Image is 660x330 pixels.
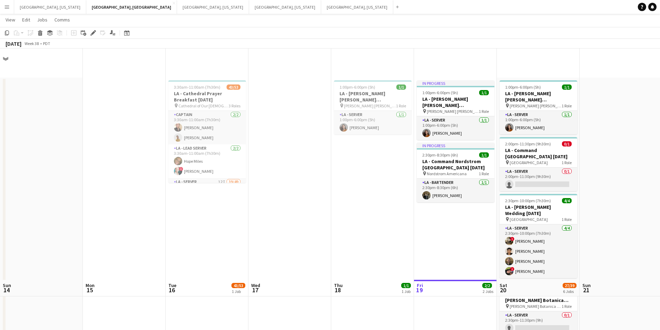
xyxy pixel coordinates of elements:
[37,17,47,23] span: Jobs
[6,17,15,23] span: View
[562,141,572,146] span: 0/1
[417,143,494,148] div: In progress
[340,84,375,90] span: 1:00pm-6:00pm (5h)
[23,41,40,46] span: Week 38
[396,84,406,90] span: 1/1
[500,147,577,160] h3: LA - Command [GEOGRAPHIC_DATA] [DATE]
[582,282,591,288] span: Sun
[427,171,467,176] span: Nordstrom Americana
[510,237,514,241] span: !
[19,15,33,24] a: Edit
[54,17,70,23] span: Comms
[251,282,260,288] span: Wed
[510,103,562,108] span: [PERSON_NAME] [PERSON_NAME] Hills
[479,109,489,114] span: 1 Role
[417,116,494,140] app-card-role: LA - Server1/11:00pm-6:00pm (5h)[PERSON_NAME]
[249,0,321,14] button: [GEOGRAPHIC_DATA], [US_STATE]
[500,168,577,191] app-card-role: LA - Server0/12:00pm-11:30pm (9h30m)
[499,286,507,294] span: 20
[250,286,260,294] span: 17
[232,289,245,294] div: 1 Job
[427,109,479,114] span: [PERSON_NAME] [PERSON_NAME] Hills
[562,304,572,309] span: 1 Role
[500,282,507,288] span: Sat
[500,224,577,278] app-card-role: LA - Server4/42:30pm-10:00pm (7h30m)![PERSON_NAME][PERSON_NAME][PERSON_NAME]![PERSON_NAME]
[2,286,11,294] span: 14
[86,282,95,288] span: Mon
[334,282,343,288] span: Thu
[562,103,572,108] span: 1 Role
[231,283,245,288] span: 43/53
[333,286,343,294] span: 18
[510,304,562,309] span: [PERSON_NAME] Botanica Garden
[334,80,412,134] app-job-card: 1:00pm-6:00pm (5h)1/1LA - [PERSON_NAME] [PERSON_NAME][GEOGRAPHIC_DATA] [DATE] [PERSON_NAME] [PERS...
[505,198,551,203] span: 2:30pm-10:00pm (7h30m)
[417,96,494,108] h3: LA - [PERSON_NAME] [PERSON_NAME][GEOGRAPHIC_DATA] [DATE]
[168,90,246,103] h3: LA - Cathedral Prayer Breakfast [DATE]
[43,41,50,46] div: PDT
[3,15,18,24] a: View
[321,0,393,14] button: [GEOGRAPHIC_DATA], [US_STATE]
[510,217,548,222] span: [GEOGRAPHIC_DATA]
[483,289,493,294] div: 2 Jobs
[479,171,489,176] span: 1 Role
[179,167,183,171] span: !
[500,291,577,303] h3: LA - Command [PERSON_NAME] Botanica [DATE]
[168,80,246,183] app-job-card: 3:30am-11:00am (7h30m)43/53LA - Cathedral Prayer Breakfast [DATE] Cathedral of Our [DEMOGRAPHIC_D...
[229,103,240,108] span: 3 Roles
[562,160,572,165] span: 1 Role
[168,282,176,288] span: Tue
[3,282,11,288] span: Sun
[510,267,514,271] span: !
[344,103,396,108] span: [PERSON_NAME] [PERSON_NAME] Hills
[562,217,572,222] span: 1 Role
[34,15,50,24] a: Jobs
[417,143,494,202] app-job-card: In progress2:30pm-8:30pm (6h)1/1LA - Command Nordstrom [GEOGRAPHIC_DATA] [DATE] Nordstrom America...
[500,90,577,103] h3: LA - [PERSON_NAME] [PERSON_NAME][GEOGRAPHIC_DATA] [DATE]
[479,152,489,158] span: 1/1
[505,141,551,146] span: 2:00pm-11:30pm (9h30m)
[563,289,576,294] div: 6 Jobs
[402,289,411,294] div: 1 Job
[500,204,577,216] h3: LA - [PERSON_NAME] Wedding [DATE]
[510,160,548,165] span: [GEOGRAPHIC_DATA]
[416,286,423,294] span: 19
[168,111,246,144] app-card-role: Captain2/23:30am-11:00am (7h30m)[PERSON_NAME][PERSON_NAME]
[417,80,494,86] div: In progress
[505,84,541,90] span: 1:00pm-6:00pm (5h)
[562,198,572,203] span: 4/4
[500,80,577,134] app-job-card: 1:00pm-6:00pm (5h)1/1LA - [PERSON_NAME] [PERSON_NAME][GEOGRAPHIC_DATA] [DATE] [PERSON_NAME] [PERS...
[500,194,577,278] app-job-card: 2:30pm-10:00pm (7h30m)4/4LA - [PERSON_NAME] Wedding [DATE] [GEOGRAPHIC_DATA]1 RoleLA - Server4/42...
[22,17,30,23] span: Edit
[500,137,577,191] app-job-card: 2:00pm-11:30pm (9h30m)0/1LA - Command [GEOGRAPHIC_DATA] [DATE] [GEOGRAPHIC_DATA]1 RoleLA - Server...
[417,282,423,288] span: Fri
[334,90,412,103] h3: LA - [PERSON_NAME] [PERSON_NAME][GEOGRAPHIC_DATA] [DATE]
[177,0,249,14] button: [GEOGRAPHIC_DATA], [US_STATE]
[401,283,411,288] span: 1/1
[85,286,95,294] span: 15
[417,179,494,202] app-card-role: LA - Bartender1/12:30pm-8:30pm (6h)[PERSON_NAME]
[86,0,177,14] button: [GEOGRAPHIC_DATA], [GEOGRAPHIC_DATA]
[417,80,494,140] app-job-card: In progress1:00pm-6:00pm (5h)1/1LA - [PERSON_NAME] [PERSON_NAME][GEOGRAPHIC_DATA] [DATE] [PERSON_...
[500,111,577,134] app-card-role: LA - Server1/11:00pm-6:00pm (5h)[PERSON_NAME]
[174,84,220,90] span: 3:30am-11:00am (7h30m)
[479,90,489,95] span: 1/1
[482,283,492,288] span: 2/2
[14,0,86,14] button: [GEOGRAPHIC_DATA], [US_STATE]
[422,90,458,95] span: 1:00pm-6:00pm (5h)
[563,283,577,288] span: 27/39
[167,286,176,294] span: 16
[581,286,591,294] span: 21
[227,84,240,90] span: 43/53
[334,111,412,134] app-card-role: LA - Server1/11:00pm-6:00pm (5h)[PERSON_NAME]
[6,40,21,47] div: [DATE]
[168,144,246,178] app-card-role: LA - Lead Server2/23:30am-11:00am (7h30m)Hope Miles![PERSON_NAME]
[178,103,229,108] span: Cathedral of Our [DEMOGRAPHIC_DATA] of the Angels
